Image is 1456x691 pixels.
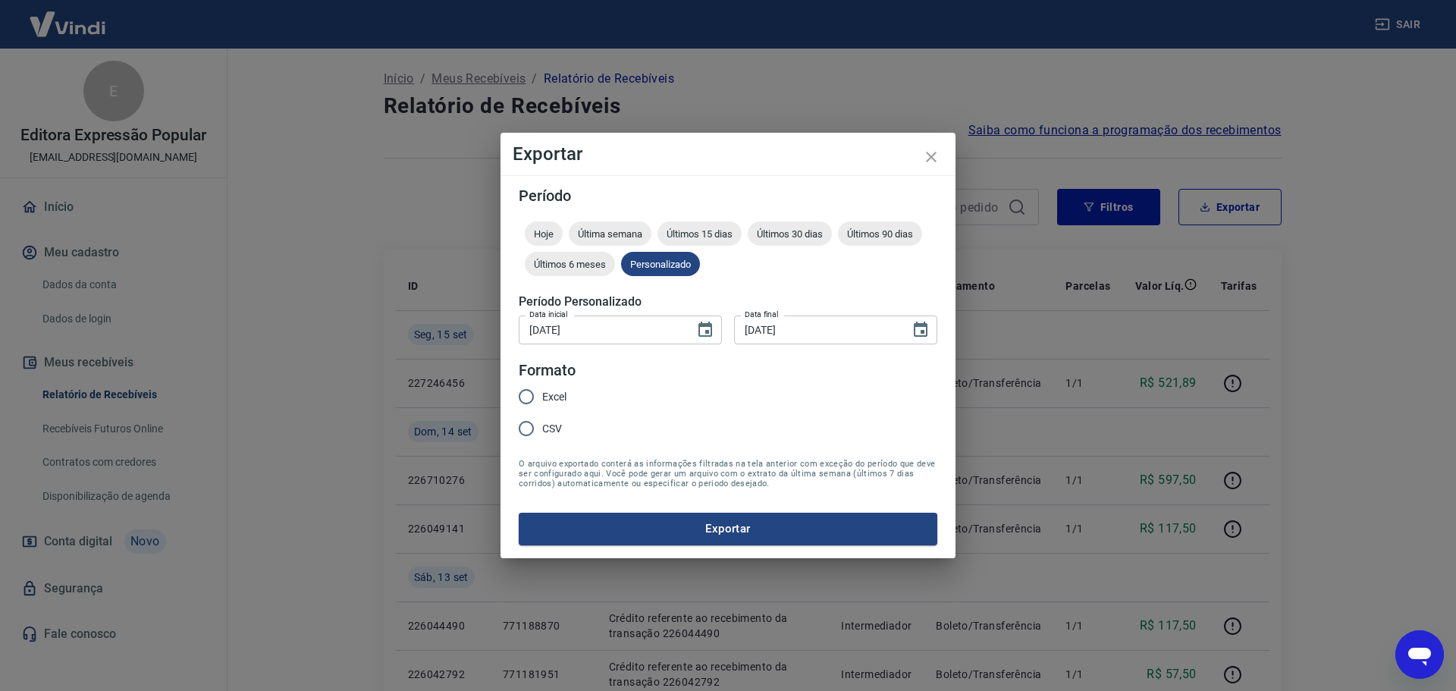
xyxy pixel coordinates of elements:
span: Últimos 6 meses [525,259,615,270]
label: Data final [745,309,779,320]
div: Últimos 90 dias [838,221,922,246]
div: Últimos 6 meses [525,252,615,276]
div: Última semana [569,221,651,246]
div: Personalizado [621,252,700,276]
div: Últimos 30 dias [748,221,832,246]
input: DD/MM/YYYY [519,316,684,344]
input: DD/MM/YYYY [734,316,899,344]
span: CSV [542,421,562,437]
button: Exportar [519,513,937,545]
span: Excel [542,389,566,405]
span: Última semana [569,228,651,240]
h5: Período Personalizado [519,294,937,309]
span: Últimos 15 dias [657,228,742,240]
div: Últimos 15 dias [657,221,742,246]
button: close [913,139,949,175]
iframe: Botão para abrir a janela de mensagens [1395,630,1444,679]
button: Choose date, selected date is 16 de set de 2025 [905,315,936,345]
span: Personalizado [621,259,700,270]
legend: Formato [519,360,576,382]
span: Últimos 30 dias [748,228,832,240]
h5: Período [519,188,937,203]
span: O arquivo exportado conterá as informações filtradas na tela anterior com exceção do período que ... [519,459,937,488]
span: Últimos 90 dias [838,228,922,240]
span: Hoje [525,228,563,240]
h4: Exportar [513,145,943,163]
label: Data inicial [529,309,568,320]
div: Hoje [525,221,563,246]
button: Choose date, selected date is 13 de set de 2025 [690,315,720,345]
